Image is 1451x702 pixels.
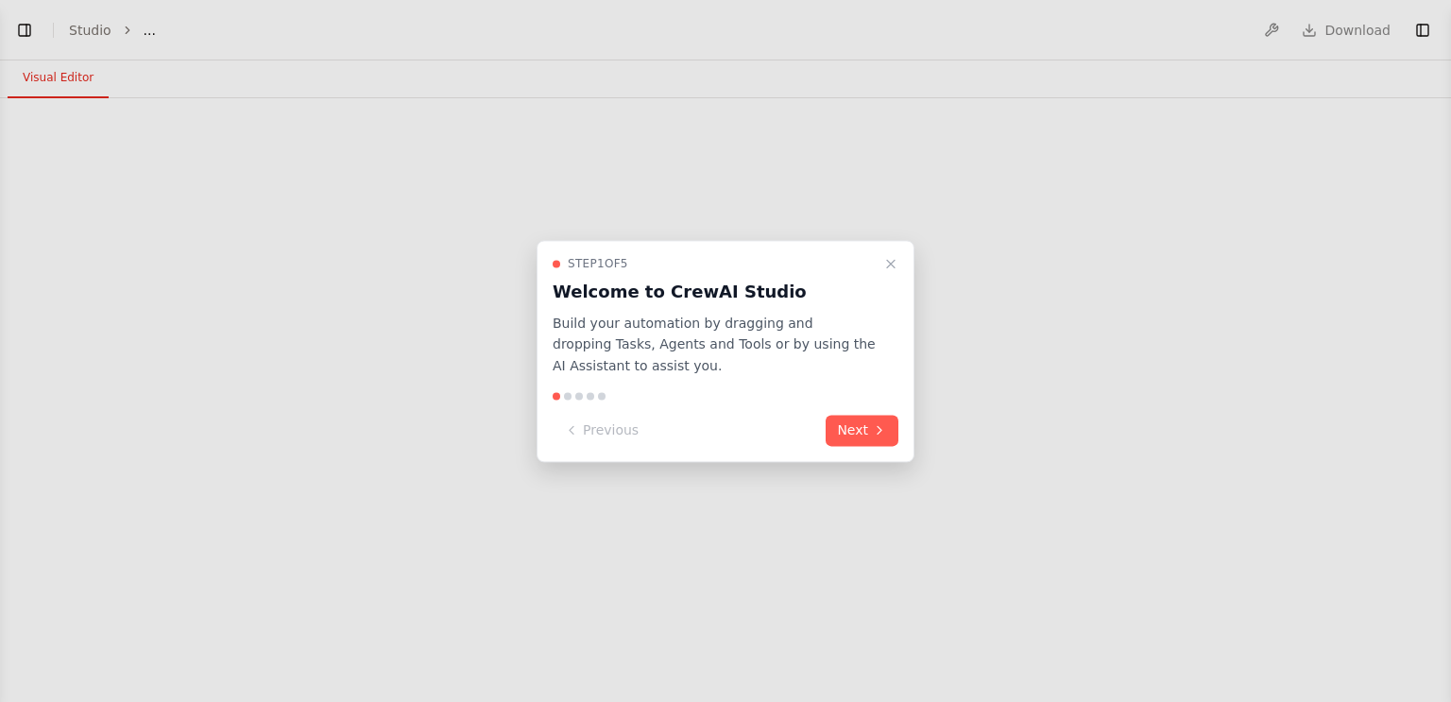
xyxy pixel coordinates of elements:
span: Step 1 of 5 [568,256,628,271]
button: Close walkthrough [879,252,902,275]
h3: Welcome to CrewAI Studio [553,279,876,305]
button: Show left sidebar [11,17,38,43]
p: Build your automation by dragging and dropping Tasks, Agents and Tools or by using the AI Assista... [553,313,876,377]
button: Previous [553,415,650,446]
button: Next [826,415,898,446]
